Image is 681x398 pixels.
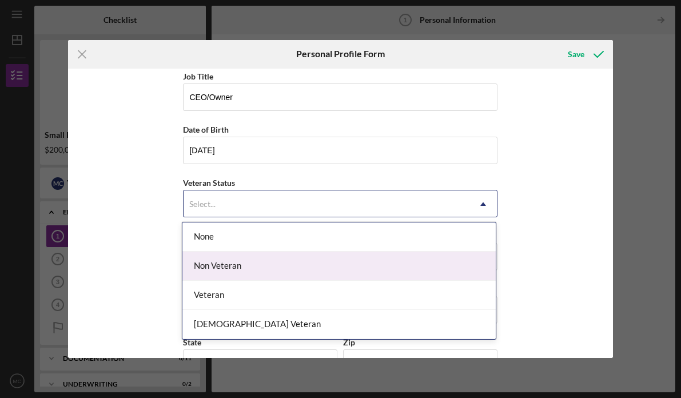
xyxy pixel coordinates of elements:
div: Save [568,43,584,66]
div: [DEMOGRAPHIC_DATA] Veteran [182,310,496,339]
div: Select... [189,200,216,209]
label: Zip [343,337,355,347]
label: Job Title [183,71,213,81]
div: Veteran [182,281,496,310]
button: Save [556,43,613,66]
label: Date of Birth [183,125,229,134]
div: Non Veteran [182,252,496,281]
h6: Personal Profile Form [296,49,385,59]
div: None [182,222,496,252]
